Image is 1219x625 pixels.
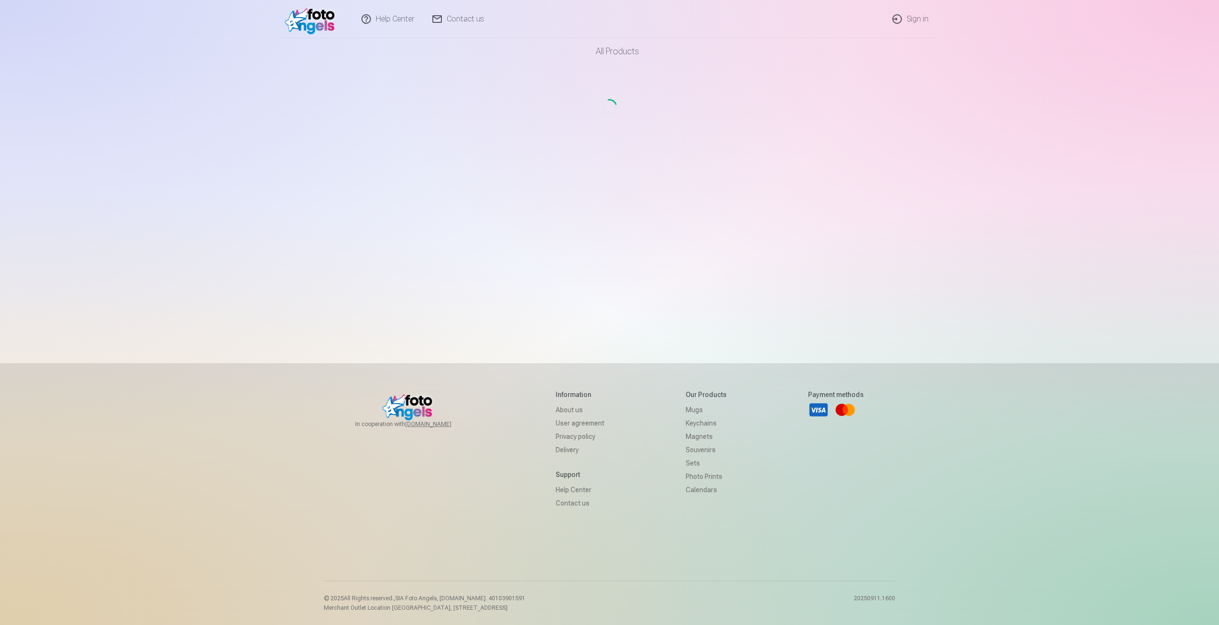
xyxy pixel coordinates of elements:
[556,483,604,496] a: Help Center
[686,390,727,399] h5: Our products
[686,470,727,483] a: Photo prints
[395,595,525,602] span: SIA Foto Angels, [DOMAIN_NAME]. 40103901591
[835,399,856,420] a: Mastercard
[808,390,864,399] h5: Payment methods
[556,496,604,510] a: Contact us
[556,390,604,399] h5: Information
[556,443,604,456] a: Delivery
[686,483,727,496] a: Calendars
[686,456,727,470] a: Sets
[686,443,727,456] a: Souvenirs
[556,430,604,443] a: Privacy policy
[556,417,604,430] a: User agreement
[686,417,727,430] a: Keychains
[686,430,727,443] a: Magnets
[324,604,525,612] p: Merchant Outlet Location [GEOGRAPHIC_DATA], [STREET_ADDRESS]
[556,403,604,417] a: About us
[854,595,895,612] p: 20250911.1600
[285,4,340,34] img: /v1
[808,399,829,420] a: Visa
[324,595,525,602] p: © 2025 All Rights reserved. ,
[556,470,604,479] h5: Support
[569,38,650,65] a: All products
[405,420,474,428] a: [DOMAIN_NAME]
[686,403,727,417] a: Mugs
[355,420,474,428] span: In cooperation with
